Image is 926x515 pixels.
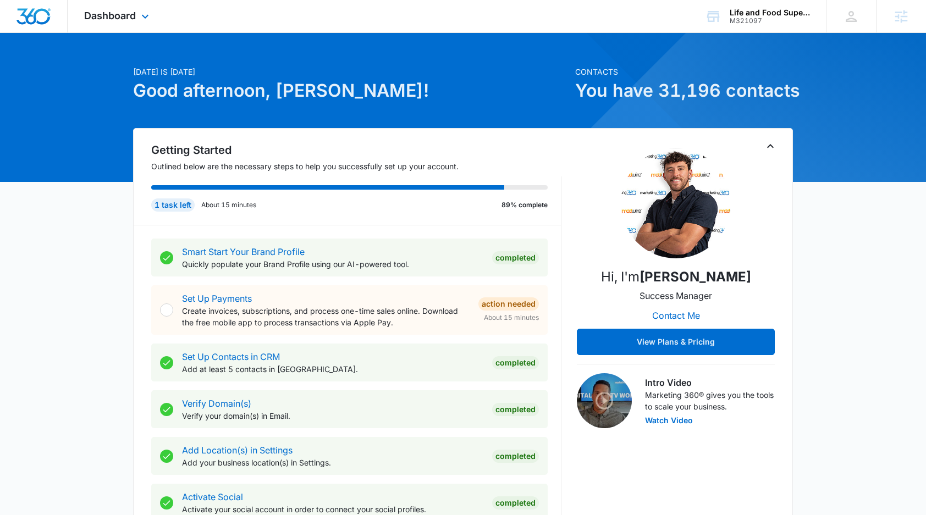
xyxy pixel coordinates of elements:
[182,457,483,468] p: Add your business location(s) in Settings.
[182,503,483,515] p: Activate your social account in order to connect your social profiles.
[151,160,561,172] p: Outlined below are the necessary steps to help you successfully set up your account.
[492,496,539,510] div: Completed
[575,66,793,77] p: Contacts
[621,148,731,258] img: Jacob Gallahan
[484,313,539,323] span: About 15 minutes
[182,351,280,362] a: Set Up Contacts in CRM
[575,77,793,104] h1: You have 31,196 contacts
[18,29,26,37] img: website_grey.svg
[640,269,751,285] strong: [PERSON_NAME]
[182,398,251,409] a: Verify Domain(s)
[730,8,810,17] div: account name
[122,65,185,72] div: Keywords by Traffic
[133,66,569,77] p: [DATE] is [DATE]
[182,258,483,270] p: Quickly populate your Brand Profile using our AI-powered tool.
[182,445,293,456] a: Add Location(s) in Settings
[501,200,548,210] p: 89% complete
[182,410,483,422] p: Verify your domain(s) in Email.
[133,77,569,104] h1: Good afternoon, [PERSON_NAME]!
[151,142,561,158] h2: Getting Started
[109,64,118,73] img: tab_keywords_by_traffic_grey.svg
[29,29,121,37] div: Domain: [DOMAIN_NAME]
[31,18,54,26] div: v 4.0.25
[84,10,136,21] span: Dashboard
[577,373,632,428] img: Intro Video
[18,18,26,26] img: logo_orange.svg
[577,329,775,355] button: View Plans & Pricing
[645,376,775,389] h3: Intro Video
[645,417,693,424] button: Watch Video
[640,289,712,302] p: Success Manager
[151,198,195,212] div: 1 task left
[478,297,539,311] div: Action Needed
[492,251,539,264] div: Completed
[182,246,305,257] a: Smart Start Your Brand Profile
[764,140,777,153] button: Toggle Collapse
[42,65,98,72] div: Domain Overview
[730,17,810,25] div: account id
[641,302,711,329] button: Contact Me
[182,293,252,304] a: Set Up Payments
[182,491,243,502] a: Activate Social
[182,305,470,328] p: Create invoices, subscriptions, and process one-time sales online. Download the free mobile app t...
[601,267,751,287] p: Hi, I'm
[492,356,539,369] div: Completed
[492,450,539,463] div: Completed
[201,200,256,210] p: About 15 minutes
[492,403,539,416] div: Completed
[645,389,775,412] p: Marketing 360® gives you the tools to scale your business.
[182,363,483,375] p: Add at least 5 contacts in [GEOGRAPHIC_DATA].
[30,64,38,73] img: tab_domain_overview_orange.svg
